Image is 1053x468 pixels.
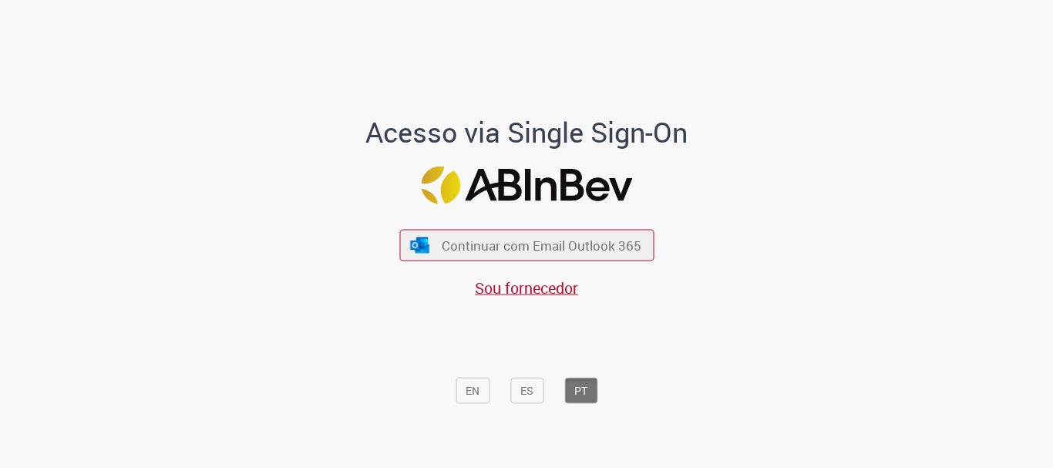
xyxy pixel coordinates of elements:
button: PT [564,378,597,404]
h1: Acesso via Single Sign-On [313,117,741,148]
button: ES [510,378,543,404]
span: Continuar com Email Outlook 365 [442,237,641,254]
a: Sou fornecedor [475,278,578,298]
button: EN [456,378,489,404]
button: ícone Azure/Microsoft 360 Continuar com Email Outlook 365 [399,230,654,261]
img: ícone Azure/Microsoft 360 [409,237,431,253]
img: Logo ABInBev [421,167,632,204]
